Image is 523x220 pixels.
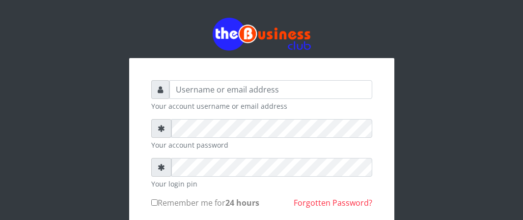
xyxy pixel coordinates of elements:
[151,179,372,189] small: Your login pin
[225,197,259,208] b: 24 hours
[151,101,372,111] small: Your account username or email address
[151,199,158,206] input: Remember me for24 hours
[294,197,372,208] a: Forgotten Password?
[169,80,372,99] input: Username or email address
[151,197,259,209] label: Remember me for
[151,140,372,150] small: Your account password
